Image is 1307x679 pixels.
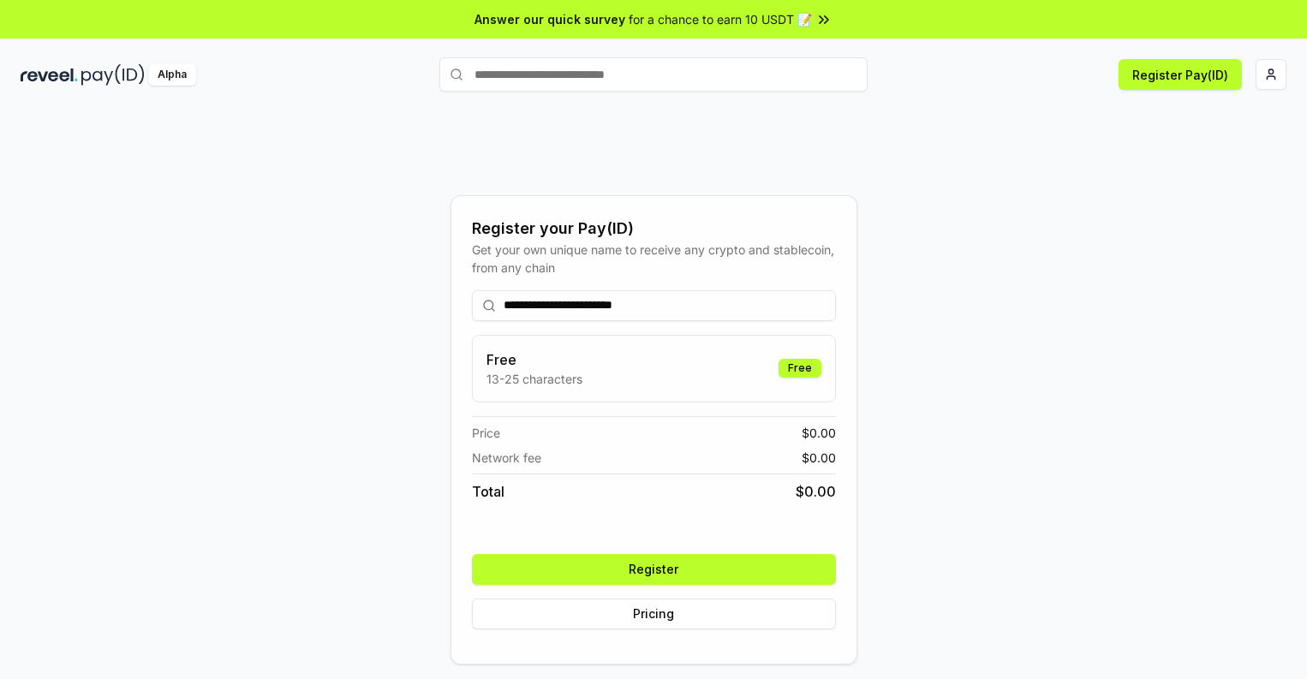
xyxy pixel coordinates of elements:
[474,10,625,28] span: Answer our quick survey
[472,449,541,467] span: Network fee
[486,349,582,370] h3: Free
[472,424,500,442] span: Price
[802,424,836,442] span: $ 0.00
[21,64,78,86] img: reveel_dark
[629,10,812,28] span: for a chance to earn 10 USDT 📝
[1119,59,1242,90] button: Register Pay(ID)
[148,64,196,86] div: Alpha
[472,241,836,277] div: Get your own unique name to receive any crypto and stablecoin, from any chain
[472,217,836,241] div: Register your Pay(ID)
[486,370,582,388] p: 13-25 characters
[779,359,821,378] div: Free
[81,64,145,86] img: pay_id
[472,554,836,585] button: Register
[472,599,836,629] button: Pricing
[802,449,836,467] span: $ 0.00
[472,481,504,502] span: Total
[796,481,836,502] span: $ 0.00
